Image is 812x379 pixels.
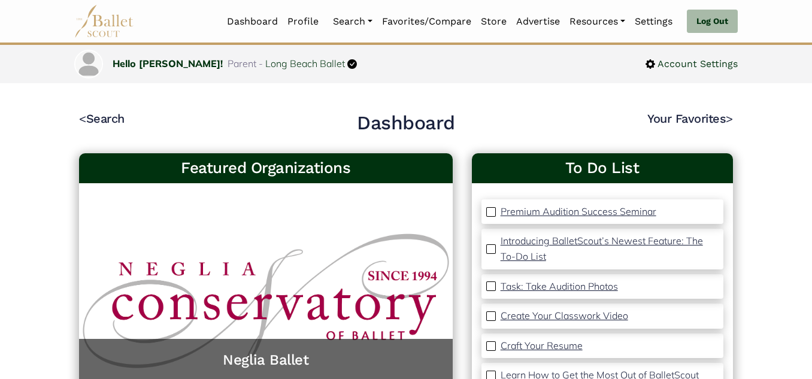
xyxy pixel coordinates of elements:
a: Long Beach Ballet [265,57,345,69]
a: Store [476,9,511,34]
p: Create Your Classwork Video [501,310,628,322]
code: < [79,111,86,126]
p: Craft Your Resume [501,339,583,351]
a: <Search [79,111,125,126]
h2: Dashboard [357,111,455,136]
a: Your Favorites> [647,111,733,126]
span: Account Settings [655,56,738,72]
code: > [726,111,733,126]
a: Hello [PERSON_NAME]! [113,57,223,69]
span: Parent [228,57,256,69]
a: Advertise [511,9,565,34]
span: - [259,57,263,69]
a: Resources [565,9,630,34]
a: Create Your Classwork Video [501,308,628,324]
a: Craft Your Resume [501,338,583,354]
h3: Featured Organizations [89,158,443,178]
a: Task: Take Audition Photos [501,279,618,295]
a: Introducing BalletScout’s Newest Feature: The To-Do List [501,234,719,264]
p: Premium Audition Success Seminar [501,205,656,217]
a: Settings [630,9,677,34]
p: Introducing BalletScout’s Newest Feature: The To-Do List [501,235,703,262]
img: profile picture [75,51,102,77]
a: Dashboard [222,9,283,34]
a: Search [328,9,377,34]
a: Neglia Ballet [91,351,441,369]
a: Log Out [687,10,738,34]
a: Account Settings [646,56,738,72]
a: To Do List [481,158,723,178]
a: Favorites/Compare [377,9,476,34]
a: Premium Audition Success Seminar [501,204,656,220]
p: Task: Take Audition Photos [501,280,618,292]
a: Profile [283,9,323,34]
